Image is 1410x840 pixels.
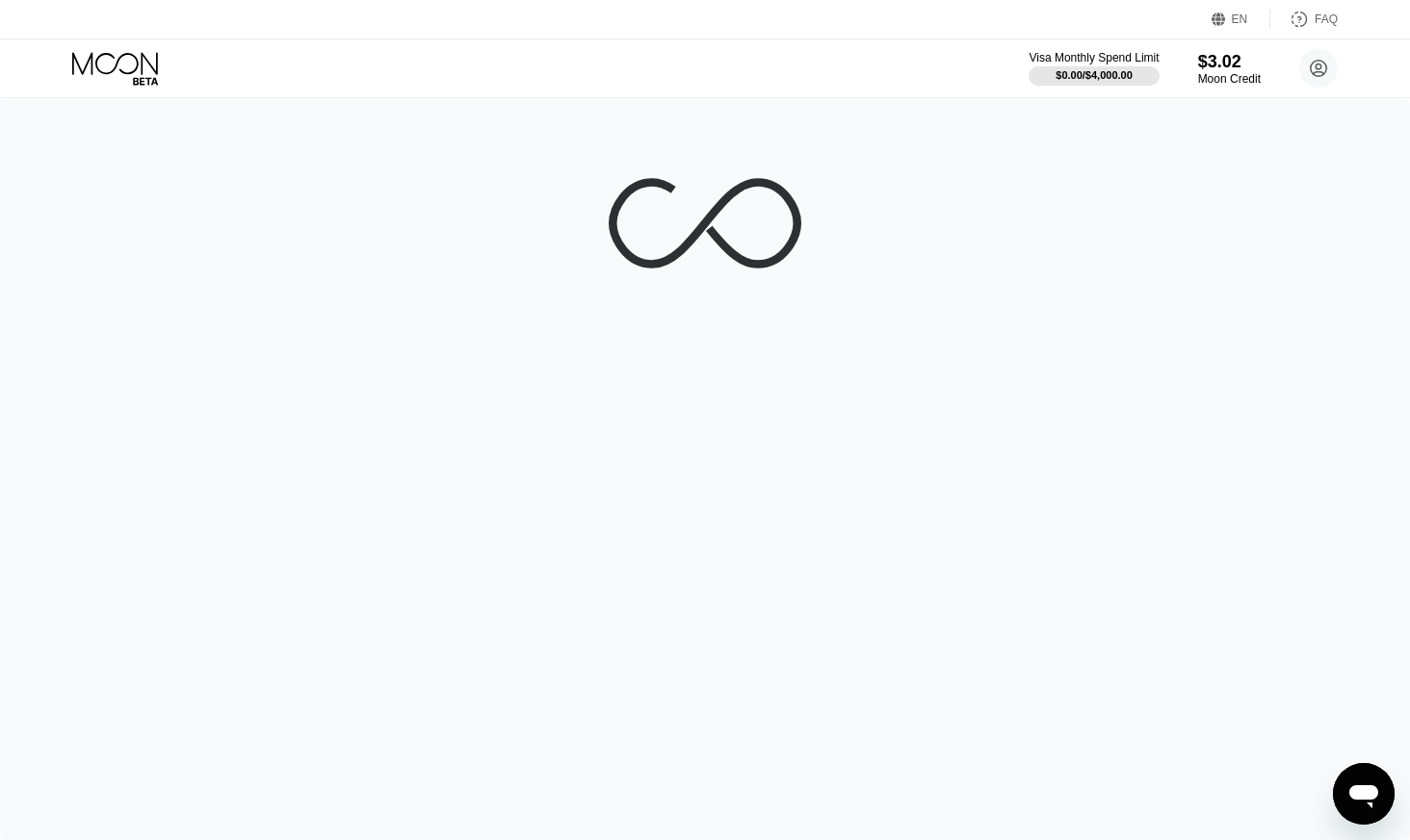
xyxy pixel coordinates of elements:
[1198,52,1261,72] div: $3.02
[1198,72,1261,86] div: Moon Credit
[1029,51,1159,86] div: Visa Monthly Spend Limit$0.00/$4,000.00
[1029,51,1159,64] div: Visa Monthly Spend Limit
[1270,10,1338,29] div: FAQ
[1232,13,1248,26] div: EN
[1333,763,1395,825] iframe: Кнопка запуска окна обмена сообщениями
[1198,52,1261,86] div: $3.02Moon Credit
[1212,10,1270,29] div: EN
[1315,13,1338,26] div: FAQ
[1056,69,1133,81] div: $0.00 / $4,000.00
